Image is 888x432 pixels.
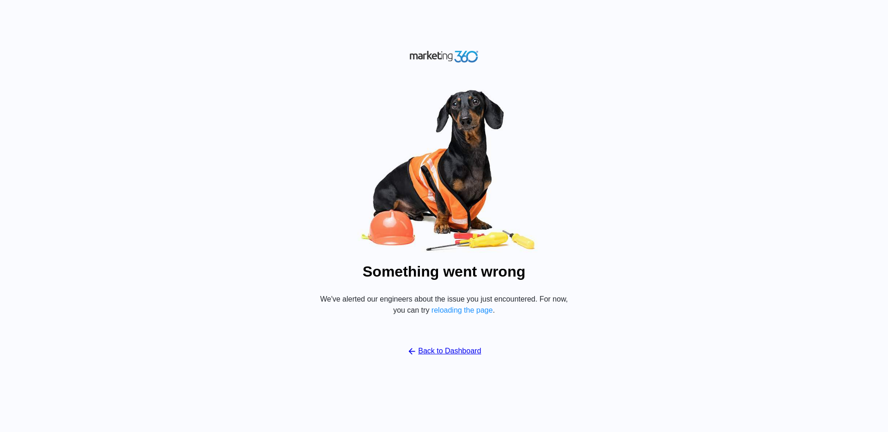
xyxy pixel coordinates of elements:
[305,84,583,257] img: Oops
[363,260,525,283] h1: Something went wrong
[407,346,481,357] a: Back to Dashboard
[432,306,493,315] button: reloading the page
[314,294,573,316] p: We've alerted our engineers about the issue you just encountered. For now, you can try .
[409,49,479,65] img: Marketing 360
